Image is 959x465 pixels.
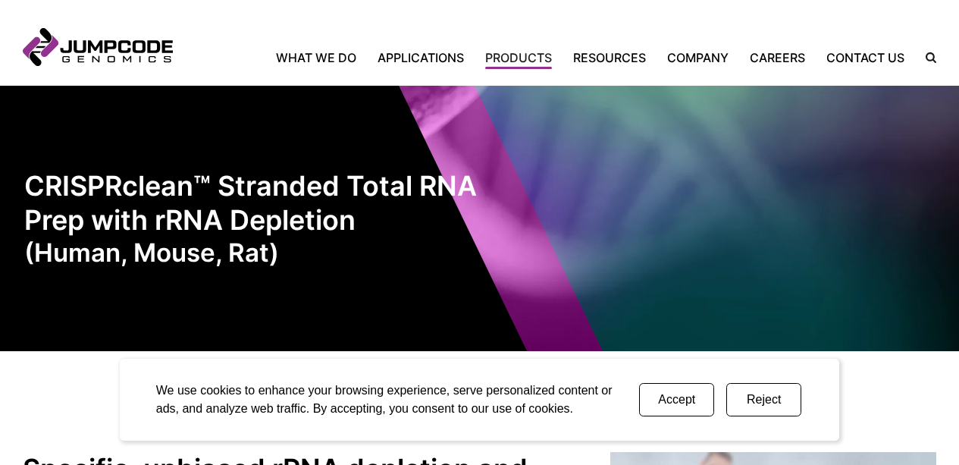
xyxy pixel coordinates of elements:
[639,383,714,416] button: Accept
[24,169,504,269] h1: CRISPRclean™ Stranded Total RNA Prep with rRNA Depletion
[739,49,816,67] a: Careers
[276,49,367,67] a: What We Do
[156,384,613,415] span: We use cookies to enhance your browsing experience, serve personalized content or ads, and analyz...
[816,49,915,67] a: Contact Us
[657,49,739,67] a: Company
[563,49,657,67] a: Resources
[915,52,936,63] label: Search the site.
[475,49,563,67] a: Products
[726,383,801,416] button: Reject
[367,49,475,67] a: Applications
[173,49,915,67] nav: Primary Navigation
[24,237,504,269] em: (Human, Mouse, Rat)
